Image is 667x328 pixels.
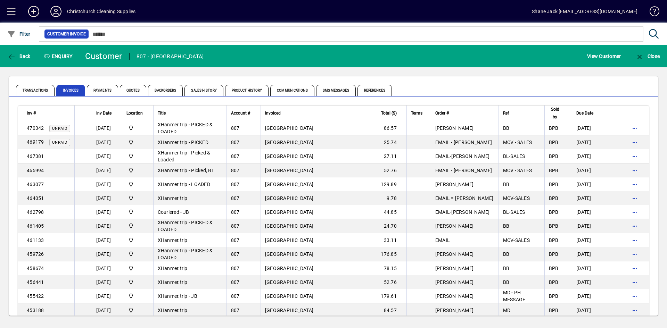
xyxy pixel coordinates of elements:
[158,248,213,260] span: XHanmer.trip - PICKED & LOADED
[411,109,422,117] span: Terms
[503,251,510,257] span: BB
[23,5,45,18] button: Add
[549,237,559,243] span: BPB
[231,266,240,271] span: 807
[629,207,640,218] button: More options
[532,6,637,17] div: Shane Jack [EMAIL_ADDRESS][DOMAIN_NAME]
[629,193,640,204] button: More options
[503,237,530,243] span: MCV-SALES
[365,247,406,261] td: 176.85
[629,165,640,176] button: More options
[27,237,44,243] span: 461133
[629,235,640,246] button: More options
[92,275,122,289] td: [DATE]
[27,139,44,145] span: 469179
[435,237,450,243] span: EMAIL
[265,308,313,313] span: [GEOGRAPHIC_DATA]
[126,208,149,216] span: Christchurch Cleaning Supplies Ltd
[572,163,604,177] td: [DATE]
[27,279,44,285] span: 456441
[126,278,149,286] span: Christchurch Cleaning Supplies Ltd
[576,109,593,117] span: Due Date
[549,168,559,173] span: BPB
[231,109,250,117] span: Account #
[158,308,188,313] span: XHanmer.trip
[265,125,313,131] span: [GEOGRAPHIC_DATA]
[369,109,403,117] div: Total ($)
[92,121,122,135] td: [DATE]
[629,151,640,162] button: More options
[549,182,559,187] span: BPB
[148,85,183,96] span: Backorders
[435,168,492,173] span: EMAIL - [PERSON_NAME]
[365,177,406,191] td: 129.89
[572,135,604,149] td: [DATE]
[126,194,149,202] span: Christchurch Cleaning Supplies Ltd
[365,135,406,149] td: 25.74
[435,140,492,145] span: EMAIL - [PERSON_NAME]
[572,247,604,261] td: [DATE]
[549,106,568,121] div: Sold by
[265,266,313,271] span: [GEOGRAPHIC_DATA]
[158,293,197,299] span: XHanmer.trip - JB
[572,219,604,233] td: [DATE]
[231,209,240,215] span: 807
[158,237,188,243] span: XHanmer.trip
[503,182,510,187] span: BB
[126,264,149,272] span: Christchurch Cleaning Supplies Ltd
[549,125,559,131] span: BPB
[158,109,222,117] div: Title
[126,292,149,300] span: Christchurch Cleaning Supplies Ltd
[265,195,313,201] span: [GEOGRAPHIC_DATA]
[549,293,559,299] span: BPB
[7,53,31,59] span: Back
[435,182,474,187] span: [PERSON_NAME]
[572,233,604,247] td: [DATE]
[27,109,36,117] span: Inv #
[184,85,223,96] span: Sales History
[644,1,658,24] a: Knowledge Base
[549,266,559,271] span: BPB
[27,125,44,131] span: 470342
[126,109,143,117] span: Location
[158,109,166,117] span: Title
[503,209,525,215] span: BL-SALES
[549,279,559,285] span: BPB
[365,261,406,275] td: 78.15
[126,236,149,244] span: Christchurch Cleaning Supplies Ltd
[585,50,623,62] button: View Customer
[231,153,240,159] span: 807
[231,279,240,285] span: 807
[16,85,55,96] span: Transactions
[96,109,112,117] span: Inv Date
[549,251,559,257] span: BPB
[549,195,559,201] span: BPB
[629,179,640,190] button: More options
[503,279,510,285] span: BB
[126,124,149,132] span: Christchurch Cleaning Supplies Ltd
[549,223,559,229] span: BPB
[435,125,474,131] span: [PERSON_NAME]
[158,122,213,134] span: XHanmer trip - PICKED & LOADED
[231,168,240,173] span: 807
[265,182,313,187] span: [GEOGRAPHIC_DATA]
[67,6,135,17] div: Christchurch Cleaning Supplies
[365,275,406,289] td: 52.76
[435,109,449,117] span: Order #
[503,290,526,302] span: MD - PH MESSAGE
[549,308,559,313] span: BPB
[503,308,511,313] span: MD
[92,219,122,233] td: [DATE]
[27,168,44,173] span: 465994
[158,266,188,271] span: XHanmer.trip
[365,149,406,163] td: 27.11
[85,51,122,62] div: Customer
[92,205,122,219] td: [DATE]
[6,50,32,62] button: Back
[56,85,85,96] span: Invoices
[365,233,406,247] td: 33.11
[365,219,406,233] td: 24.70
[265,109,281,117] span: Invoiced
[628,50,667,62] app-page-header-button: Close enquiry
[549,209,559,215] span: BPB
